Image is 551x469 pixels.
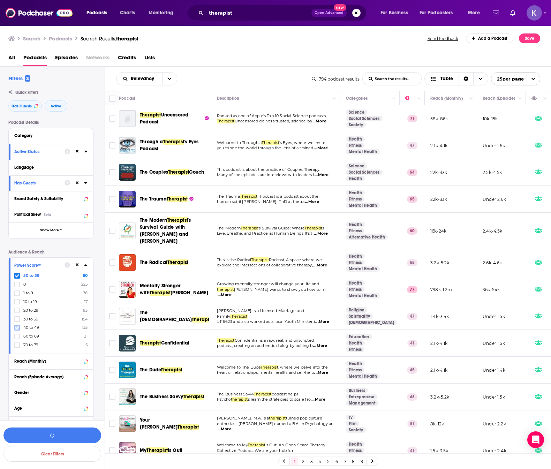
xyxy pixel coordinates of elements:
[346,149,380,154] a: Mental Health
[14,163,88,172] button: Language
[119,442,136,459] img: My Therapist Is Out!
[140,367,161,373] span: The Dude
[234,287,326,292] span: [PERSON_NAME] wants to show you how to m
[483,287,500,293] p: 36k-54k
[51,104,61,108] span: Active
[350,457,357,466] a: 8
[251,257,269,262] span: Therapist
[217,199,304,204] span: human spirit.[PERSON_NAME], PhD at thetra
[346,234,388,240] a: Alternative Health
[380,8,408,18] span: For Business
[463,7,489,18] button: open menu
[300,457,307,466] a: 2
[109,228,115,234] span: Toggle select row
[346,293,380,298] a: Mental Health
[119,222,136,239] a: The Modern Therapist's Survival Guide with Curt Widhalm and Katie Vernoy
[119,415,136,432] img: Your Bish Therapist
[217,140,262,145] span: Welcome to Through a
[346,169,383,175] a: Social Sciences
[84,299,88,304] span: 17
[140,309,209,323] a: The [DEMOGRAPHIC_DATA]Therapist
[305,199,319,205] span: ...More
[346,196,364,202] a: Fitness
[109,142,115,149] span: Toggle select row
[14,263,60,268] div: Power Score™
[14,260,65,269] button: Power Score™
[14,212,41,217] span: Political Skew
[346,266,380,272] a: Mental Health
[8,250,93,255] p: Audience & Reach
[192,317,213,323] span: Therapist
[346,94,368,103] div: Categories
[314,145,328,151] span: ...More
[346,190,365,196] a: Health
[14,131,88,140] button: Category
[119,94,135,103] div: Podcast
[376,7,417,18] button: open menu
[304,226,322,230] span: Therapist
[167,217,188,223] span: Therapist
[23,35,40,42] h3: Search
[55,52,78,66] a: Episodes
[23,52,47,66] span: Podcasts
[119,281,136,298] a: Mentally Stronger with Therapist Amy Morin
[8,52,15,66] a: All
[140,196,167,202] span: The Trauma
[119,362,136,378] img: The Dude Therapist
[119,191,136,207] img: The Trauma Therapist
[358,457,365,466] a: 9
[527,431,544,448] div: Open Intercom Messenger
[325,457,332,466] a: 5
[149,8,173,18] span: Monitoring
[49,35,72,42] h3: Podcasts
[140,169,168,175] span: The Couples
[12,104,32,108] span: Has Guests
[82,317,88,322] span: 154
[346,143,364,148] a: Fitness
[140,417,209,431] a: Your [PERSON_NAME]Therapist
[346,320,397,325] a: [DEMOGRAPHIC_DATA]
[346,373,380,379] a: Mental Health
[346,347,364,352] a: Fitness
[346,136,365,142] a: Health
[440,76,453,81] span: Table
[483,169,502,175] p: 2.5k-4.5k
[346,163,367,169] a: Science
[14,359,82,364] div: Reach (Monthly)
[86,52,110,66] span: Networks
[507,7,518,19] a: Show notifications dropdown
[346,415,355,420] a: Tv
[144,7,182,18] button: open menu
[217,94,239,103] div: Description
[14,179,65,187] button: Has Guests
[119,254,136,271] img: The Radical Therapist
[119,164,136,181] a: The Couples Therapist Couch
[45,100,67,112] button: Active
[9,222,93,238] button: Show More
[167,196,188,202] span: Therapist
[109,115,115,122] span: Toggle select row
[150,290,171,296] span: Therapist
[316,457,323,466] a: 4
[218,292,232,298] span: ...More
[119,388,136,405] img: The Business Savvy Therapist
[466,33,514,43] a: Add a Podcast
[8,100,42,112] button: Has Guests
[161,367,182,373] span: Therapist
[217,231,314,236] span: Live, Breathe, and Practice as Human Beings It’s ti
[81,282,88,287] span: 225
[23,308,38,313] span: 20 to 29
[162,73,177,85] button: open menu
[14,372,88,381] button: Reach (Episode Average)
[311,9,347,17] button: Open AdvancedNew
[430,143,448,149] p: 2.1k-4.1k
[334,4,346,11] span: New
[189,169,204,175] span: Couch
[346,427,366,433] a: Society
[6,6,73,20] a: Podchaser - Follow, Share and Rate Podcasts
[83,308,88,313] span: 93
[430,169,447,175] p: 22k-33k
